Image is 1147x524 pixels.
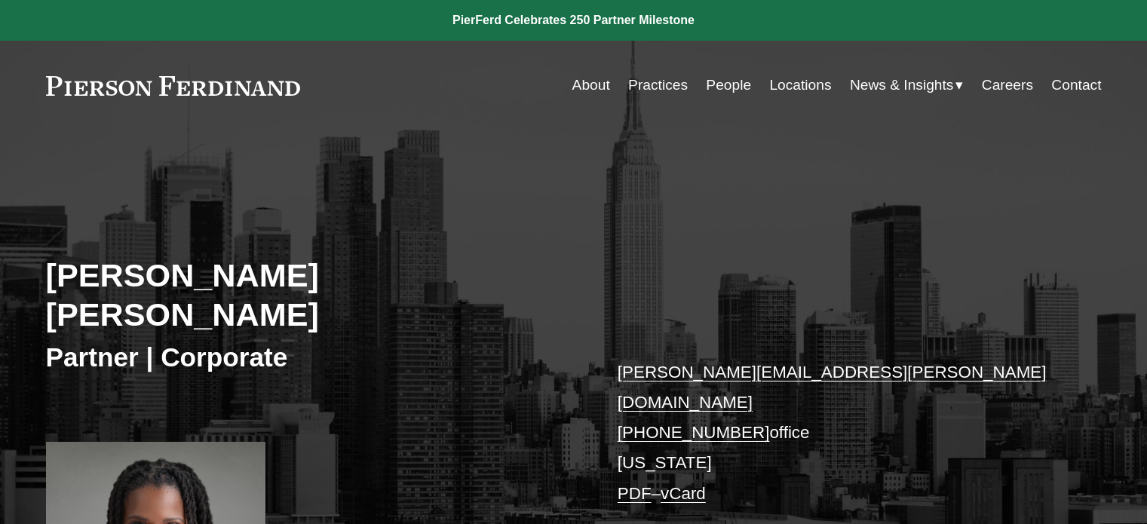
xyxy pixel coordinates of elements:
[1051,71,1101,100] a: Contact
[982,71,1033,100] a: Careers
[618,363,1047,412] a: [PERSON_NAME][EMAIL_ADDRESS][PERSON_NAME][DOMAIN_NAME]
[618,484,652,503] a: PDF
[572,71,610,100] a: About
[618,423,770,442] a: [PHONE_NUMBER]
[46,341,574,374] h3: Partner | Corporate
[46,256,574,335] h2: [PERSON_NAME] [PERSON_NAME]
[618,357,1057,510] p: office [US_STATE] –
[661,484,706,503] a: vCard
[628,71,688,100] a: Practices
[850,71,964,100] a: folder dropdown
[850,72,954,99] span: News & Insights
[769,71,831,100] a: Locations
[706,71,751,100] a: People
